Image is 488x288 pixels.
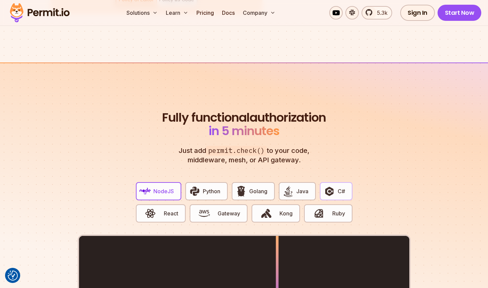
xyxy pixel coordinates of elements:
a: Sign In [400,5,435,21]
span: Ruby [332,209,345,217]
span: React [164,209,178,217]
a: Pricing [194,6,217,19]
span: C# [338,187,345,195]
button: Learn [163,6,191,19]
h2: authorization [161,111,328,138]
span: Python [203,187,220,195]
span: Golang [249,187,267,195]
button: Company [240,6,278,19]
span: Java [296,187,308,195]
span: Fully functional [162,111,250,124]
img: C# [324,186,335,197]
span: in 5 minutes [209,122,279,139]
img: NodeJS [140,186,151,197]
a: 5.3k [362,6,392,19]
img: Gateway [198,208,210,219]
span: Gateway [218,209,240,217]
button: Solutions [124,6,160,19]
img: Kong [261,208,272,219]
img: Java [283,186,294,197]
p: Just add to your code, middleware, mesh, or API gateway. [172,146,317,165]
a: Start Now [438,5,482,21]
img: Permit logo [7,1,73,24]
button: Consent Preferences [8,271,18,281]
img: Ruby [313,208,325,219]
img: Python [189,186,200,197]
span: Kong [279,209,293,217]
a: Docs [219,6,237,19]
img: Revisit consent button [8,271,18,281]
span: NodeJS [153,187,174,195]
span: 5.3k [373,9,387,17]
img: Golang [235,186,247,197]
img: React [145,208,156,219]
span: permit.check() [206,146,267,156]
